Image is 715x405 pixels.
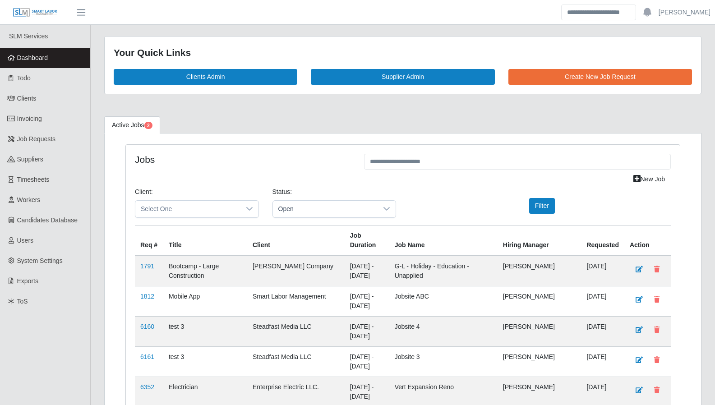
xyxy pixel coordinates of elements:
[17,257,63,264] span: System Settings
[345,316,389,346] td: [DATE] - [DATE]
[17,196,41,203] span: Workers
[17,74,31,82] span: Todo
[498,346,581,377] td: [PERSON_NAME]
[135,154,351,165] h4: Jobs
[389,346,498,377] td: Jobsite 3
[247,256,345,286] td: [PERSON_NAME] Company
[135,225,163,256] th: Req #
[247,346,345,377] td: Steadfast Media LLC
[163,256,247,286] td: Bootcamp - Large Construction
[389,225,498,256] th: Job Name
[140,383,154,391] a: 6352
[311,69,494,85] a: Supplier Admin
[140,293,154,300] a: 1812
[17,176,50,183] span: Timesheets
[498,225,581,256] th: Hiring Manager
[140,323,154,330] a: 6160
[273,201,378,217] span: Open
[135,187,153,197] label: Client:
[9,32,48,40] span: SLM Services
[389,316,498,346] td: Jobsite 4
[247,225,345,256] th: Client
[624,225,671,256] th: Action
[659,8,710,17] a: [PERSON_NAME]
[389,256,498,286] td: G-L - Holiday - Education - Unapplied
[581,286,624,316] td: [DATE]
[140,262,154,270] a: 1791
[581,256,624,286] td: [DATE]
[163,346,247,377] td: test 3
[498,256,581,286] td: [PERSON_NAME]
[581,316,624,346] td: [DATE]
[17,95,37,102] span: Clients
[17,216,78,224] span: Candidates Database
[561,5,636,20] input: Search
[17,54,48,61] span: Dashboard
[17,237,34,244] span: Users
[104,116,160,134] a: Active Jobs
[163,316,247,346] td: test 3
[345,256,389,286] td: [DATE] - [DATE]
[498,286,581,316] td: [PERSON_NAME]
[389,286,498,316] td: Jobsite ABC
[345,286,389,316] td: [DATE] - [DATE]
[581,346,624,377] td: [DATE]
[17,135,56,143] span: Job Requests
[529,198,555,214] button: Filter
[17,115,42,122] span: Invoicing
[247,286,345,316] td: Smart Labor Management
[272,187,292,197] label: Status:
[17,277,38,285] span: Exports
[17,156,43,163] span: Suppliers
[114,69,297,85] a: Clients Admin
[345,346,389,377] td: [DATE] - [DATE]
[581,225,624,256] th: Requested
[114,46,692,60] div: Your Quick Links
[135,201,240,217] span: Select One
[345,225,389,256] th: Job Duration
[627,171,671,187] a: New Job
[247,316,345,346] td: Steadfast Media LLC
[144,122,152,129] span: Pending Jobs
[163,225,247,256] th: Title
[163,286,247,316] td: Mobile App
[508,69,692,85] a: Create New Job Request
[17,298,28,305] span: ToS
[498,316,581,346] td: [PERSON_NAME]
[13,8,58,18] img: SLM Logo
[140,353,154,360] a: 6161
